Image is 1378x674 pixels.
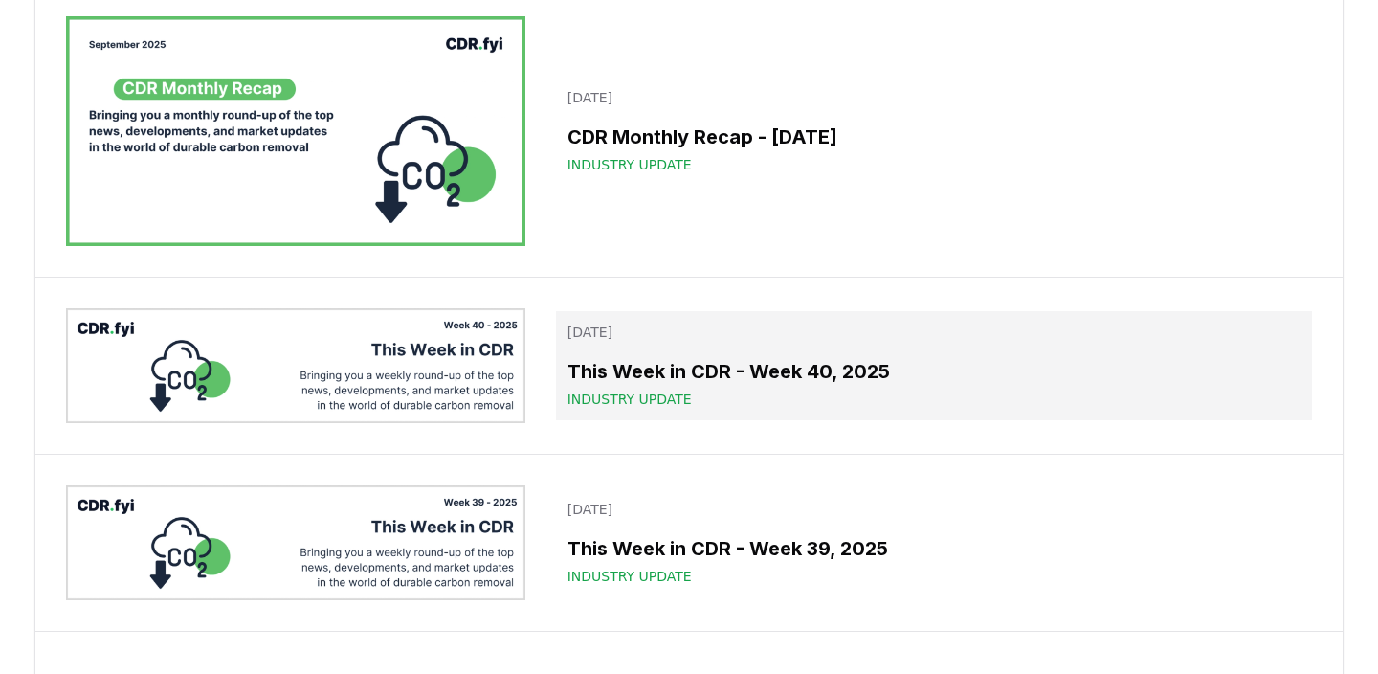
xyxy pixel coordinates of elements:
img: This Week in CDR - Week 39, 2025 blog post image [66,485,525,600]
img: CDR Monthly Recap - September 2025 blog post image [66,16,525,246]
p: [DATE] [567,500,1300,519]
a: [DATE]This Week in CDR - Week 40, 2025Industry Update [556,311,1312,420]
a: [DATE]This Week in CDR - Week 39, 2025Industry Update [556,488,1312,597]
span: Industry Update [567,567,692,586]
h3: This Week in CDR - Week 39, 2025 [567,534,1300,563]
a: [DATE]CDR Monthly Recap - [DATE]Industry Update [556,77,1312,186]
p: [DATE] [567,88,1300,107]
h3: CDR Monthly Recap - [DATE] [567,123,1300,151]
img: This Week in CDR - Week 40, 2025 blog post image [66,308,525,423]
h3: This Week in CDR - Week 40, 2025 [567,357,1300,386]
span: Industry Update [567,155,692,174]
span: Industry Update [567,390,692,409]
p: [DATE] [567,323,1300,342]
